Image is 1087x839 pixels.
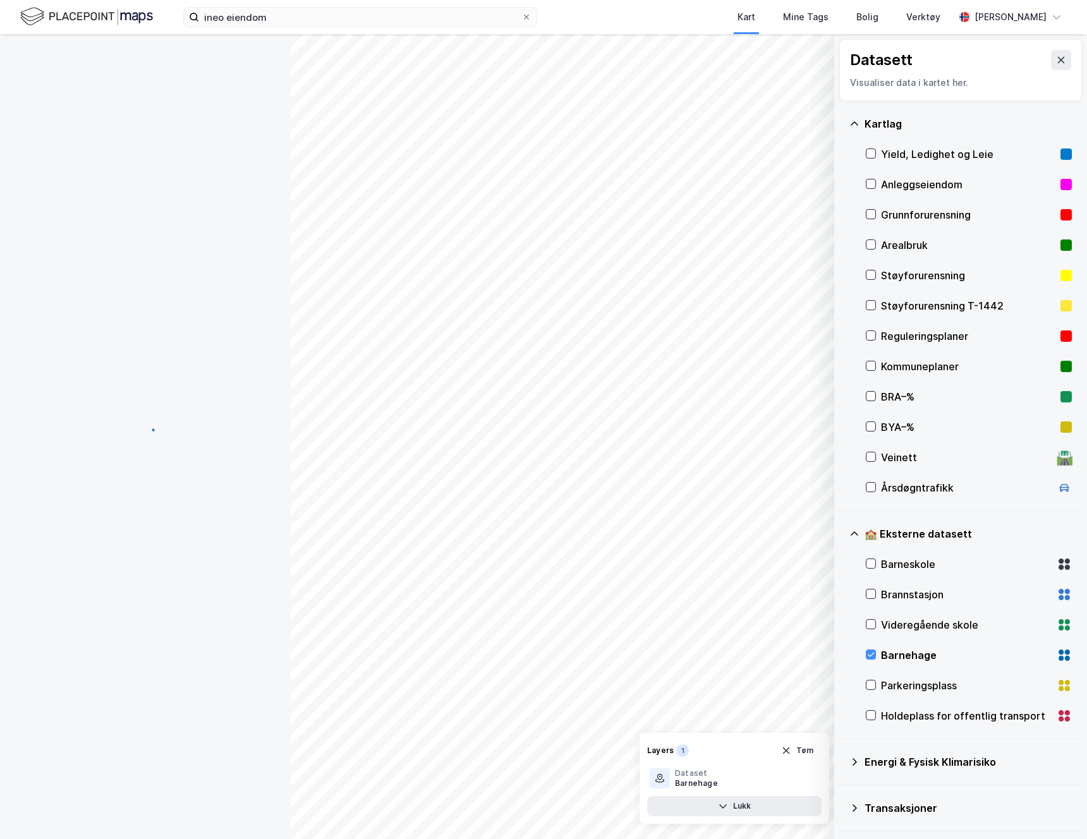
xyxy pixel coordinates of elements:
button: Tøm [773,740,822,761]
div: 🛣️ [1056,449,1073,466]
div: Støyforurensning [881,268,1055,283]
button: Lukk [647,796,822,816]
img: spinner.a6d8c91a73a9ac5275cf975e30b51cfb.svg [135,419,155,439]
div: Årsdøgntrafikk [881,480,1052,495]
div: Arealbruk [881,238,1055,253]
div: BYA–% [881,419,1055,435]
div: Kontrollprogram for chat [1024,778,1087,839]
div: Brannstasjon [881,587,1052,602]
div: Støyforurensning T-1442 [881,298,1055,313]
div: Kommuneplaner [881,359,1055,374]
div: Verktøy [906,9,940,25]
div: 🏫 Eksterne datasett [865,526,1072,541]
div: Reguleringsplaner [881,329,1055,344]
div: Kartlag [865,116,1072,131]
div: Layers [647,745,674,756]
div: Energi & Fysisk Klimarisiko [865,754,1072,770]
div: Datasett [850,50,913,70]
div: Barnehage [675,778,718,788]
div: Barnehage [881,648,1052,663]
div: Veinett [881,450,1052,465]
div: BRA–% [881,389,1055,404]
iframe: Chat Widget [1024,778,1087,839]
div: 1 [676,744,689,757]
div: Transaksjoner [865,800,1072,816]
div: Anleggseiendom [881,177,1055,192]
img: logo.f888ab2527a4732fd821a326f86c7f29.svg [20,6,153,28]
div: Kart [738,9,755,25]
div: Barneskole [881,557,1052,572]
div: [PERSON_NAME] [975,9,1047,25]
div: Dataset [675,768,718,778]
div: Holdeplass for offentlig transport [881,708,1052,723]
div: Videregående skole [881,617,1052,632]
div: Visualiser data i kartet her. [850,75,1071,90]
div: Mine Tags [783,9,829,25]
input: Søk på adresse, matrikkel, gårdeiere, leietakere eller personer [199,8,521,27]
div: Grunnforurensning [881,207,1055,222]
div: Bolig [856,9,878,25]
div: Parkeringsplass [881,678,1052,693]
div: Yield, Ledighet og Leie [881,147,1055,162]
